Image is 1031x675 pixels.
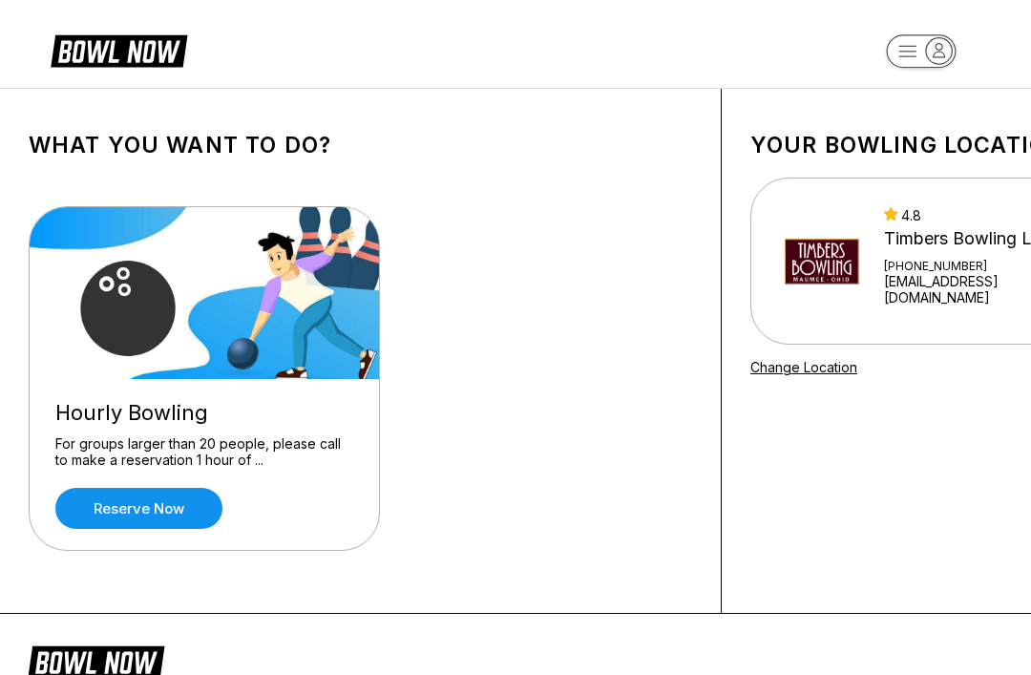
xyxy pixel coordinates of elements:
[55,488,222,529] a: Reserve now
[30,207,381,379] img: Hourly Bowling
[776,209,867,314] img: Timbers Bowling Lanes
[55,400,353,426] div: Hourly Bowling
[750,359,857,375] a: Change Location
[55,435,353,469] div: For groups larger than 20 people, please call to make a reservation 1 hour of ...
[29,132,692,158] h1: What you want to do?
